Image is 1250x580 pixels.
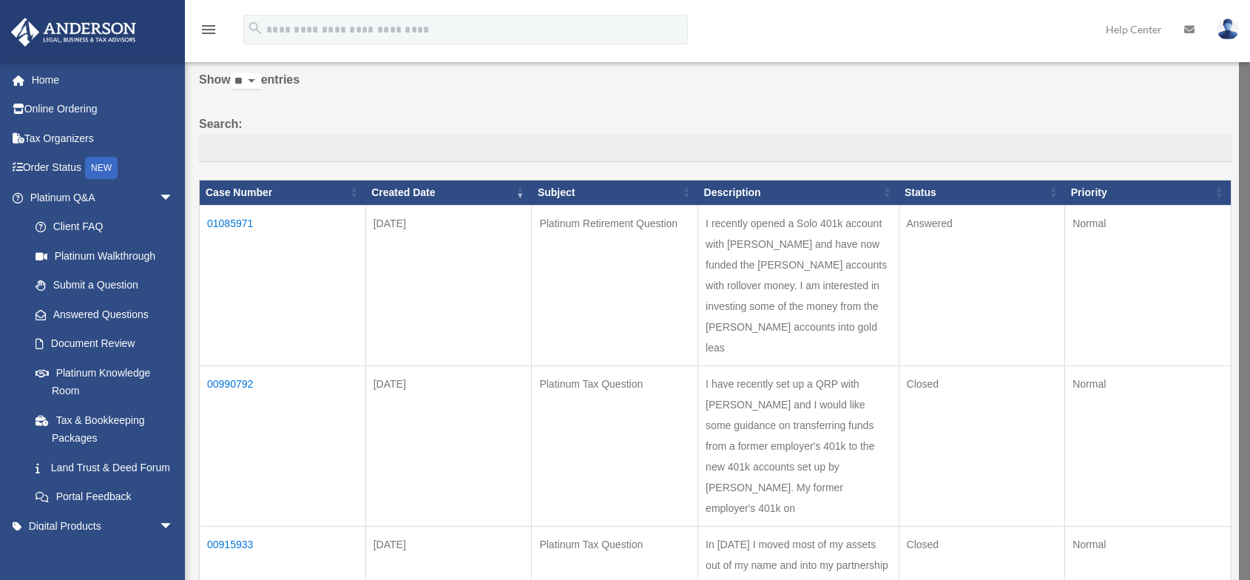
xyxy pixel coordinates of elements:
[1065,365,1232,526] td: Normal
[10,153,196,183] a: Order StatusNEW
[200,181,366,206] th: Case Number: activate to sort column ascending
[1065,205,1232,365] td: Normal
[85,157,118,179] div: NEW
[21,405,189,453] a: Tax & Bookkeeping Packages
[10,511,196,541] a: Digital Productsarrow_drop_down
[10,95,196,124] a: Online Ordering
[21,271,189,300] a: Submit a Question
[200,205,366,365] td: 01085971
[1217,18,1239,40] img: User Pic
[200,21,217,38] i: menu
[532,205,698,365] td: Platinum Retirement Question
[899,181,1065,206] th: Status: activate to sort column ascending
[698,205,899,365] td: I recently opened a Solo 401k account with [PERSON_NAME] and have now funded the [PERSON_NAME] ac...
[200,365,366,526] td: 00990792
[532,365,698,526] td: Platinum Tax Question
[899,205,1065,365] td: Answered
[365,365,532,526] td: [DATE]
[10,65,196,95] a: Home
[7,18,141,47] img: Anderson Advisors Platinum Portal
[532,181,698,206] th: Subject: activate to sort column ascending
[365,205,532,365] td: [DATE]
[199,70,1232,105] label: Show entries
[21,358,189,405] a: Platinum Knowledge Room
[21,300,181,329] a: Answered Questions
[199,114,1232,163] label: Search:
[21,212,189,242] a: Client FAQ
[698,181,899,206] th: Description: activate to sort column ascending
[899,365,1065,526] td: Closed
[231,73,261,90] select: Showentries
[21,329,189,359] a: Document Review
[1065,181,1232,206] th: Priority: activate to sort column ascending
[10,183,189,212] a: Platinum Q&Aarrow_drop_down
[365,181,532,206] th: Created Date: activate to sort column ascending
[159,511,189,542] span: arrow_drop_down
[21,482,189,512] a: Portal Feedback
[247,20,263,36] i: search
[159,183,189,213] span: arrow_drop_down
[698,365,899,526] td: I have recently set up a QRP with [PERSON_NAME] and I would like some guidance on transferring fu...
[21,241,189,271] a: Platinum Walkthrough
[21,453,189,482] a: Land Trust & Deed Forum
[10,124,196,153] a: Tax Organizers
[199,135,1232,163] input: Search:
[200,26,217,38] a: menu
